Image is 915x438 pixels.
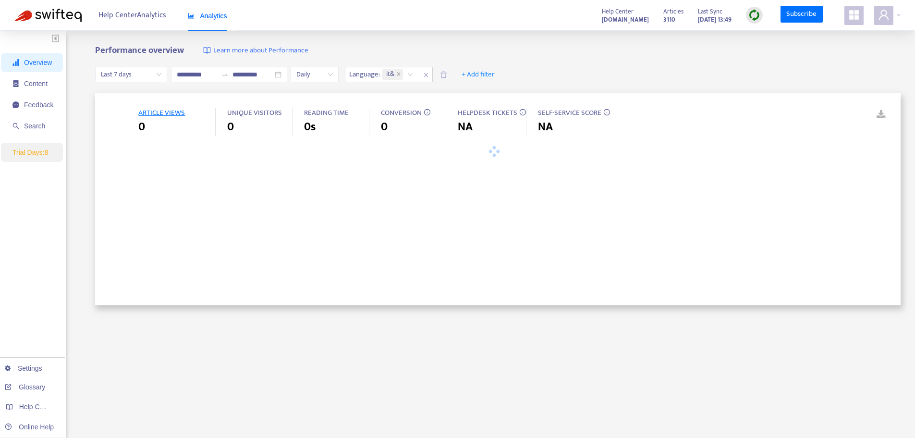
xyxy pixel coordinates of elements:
span: CONVERSION [381,107,422,119]
span: 0 [138,118,145,136]
span: Help Center Analytics [98,6,166,25]
span: UNIQUE VISITORS [227,107,282,119]
span: Overview [24,59,52,66]
a: Settings [5,364,42,372]
a: Glossary [5,383,45,391]
span: Help Center [602,6,634,17]
img: image-link [203,47,211,54]
span: close [396,72,401,77]
strong: 3110 [663,14,675,25]
img: sync.dc5367851b00ba804db3.png [748,9,760,21]
span: swap-right [221,71,229,78]
span: Learn more about Performance [213,45,308,56]
span: Articles [663,6,683,17]
span: area-chart [188,13,195,19]
span: NA [458,118,473,136]
span: Search [24,122,45,130]
span: Language : [345,67,381,82]
img: Swifteq [14,9,82,22]
span: message [12,101,19,108]
span: it& [386,69,394,80]
span: search [12,123,19,129]
span: Help Centers [19,403,59,411]
span: appstore [848,9,860,21]
span: it& [382,69,403,80]
span: Trial Days: 8 [12,149,48,156]
span: NA [538,118,553,136]
a: Online Help [5,423,54,431]
span: Analytics [188,12,227,20]
span: delete [440,71,447,78]
a: Subscribe [781,6,823,23]
span: close [420,69,432,81]
span: HELPDESK TICKETS [458,107,517,119]
span: ARTICLE VIEWS [138,107,185,119]
span: Last Sync [698,6,722,17]
span: user [878,9,890,21]
span: Feedback [24,101,53,109]
span: Content [24,80,48,88]
span: to [221,71,229,78]
span: READING TIME [304,107,349,119]
button: + Add filter [454,67,502,82]
a: Learn more about Performance [203,45,308,56]
span: + Add filter [462,69,495,80]
span: container [12,80,19,87]
span: Last 7 days [101,67,161,82]
span: SELF-SERVICE SCORE [538,107,601,119]
a: [DOMAIN_NAME] [602,14,649,25]
span: 0 [227,118,234,136]
span: signal [12,59,19,66]
span: 0s [304,118,316,136]
span: Daily [296,67,333,82]
strong: [DATE] 13:49 [698,14,732,25]
span: 0 [381,118,388,136]
b: Performance overview [95,43,184,58]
